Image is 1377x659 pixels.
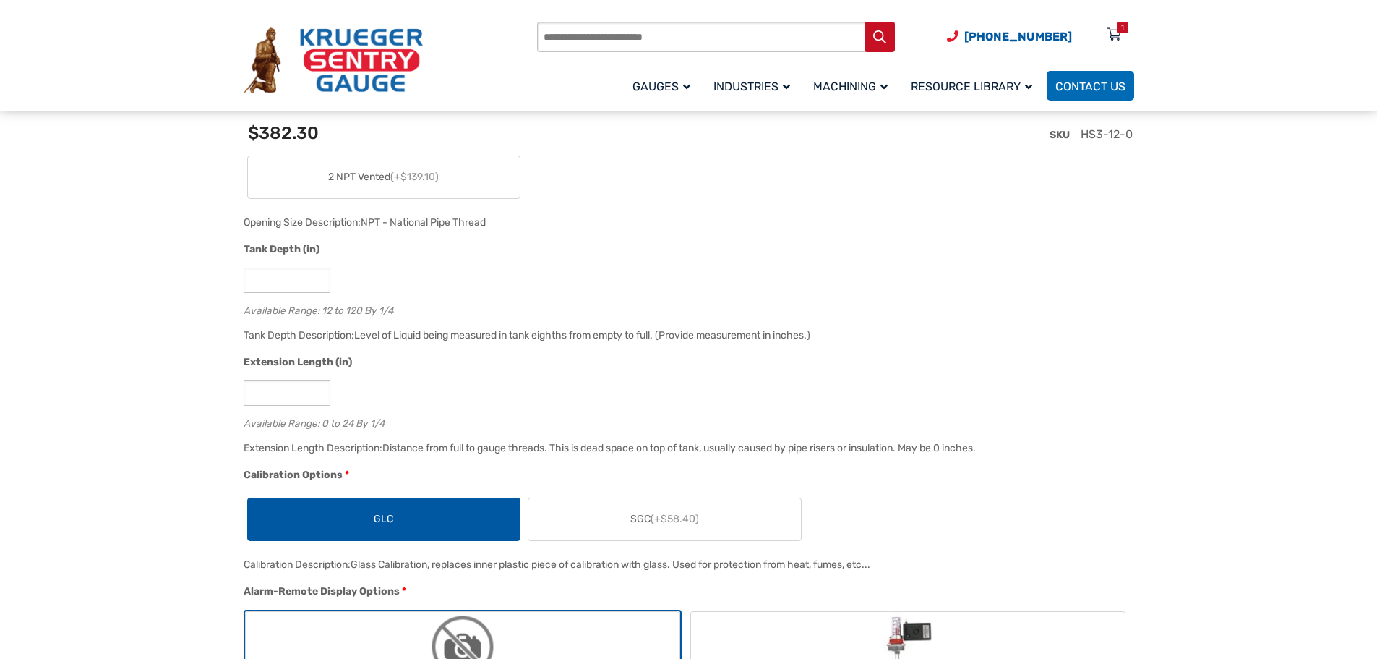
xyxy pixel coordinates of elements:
div: Level of Liquid being measured in tank eighths from empty to full. (Provide measurement in inches.) [354,329,810,341]
span: Resource Library [911,80,1032,93]
div: 1 [1121,22,1124,33]
div: NPT - National Pipe Thread [361,216,486,229]
abbr: required [402,584,406,599]
span: Tank Depth Description: [244,329,354,341]
a: Contact Us [1047,71,1134,101]
span: Contact Us [1055,80,1125,93]
span: Gauges [632,80,690,93]
abbr: required [345,467,349,482]
span: Extension Length (in) [244,356,352,368]
span: Industries [713,80,790,93]
span: [PHONE_NUMBER] [964,30,1072,43]
span: SKU [1050,129,1070,141]
span: GLC [374,511,393,527]
span: Calibration Description: [244,558,351,571]
span: Machining [813,80,888,93]
div: Distance from full to gauge threads. This is dead space on top of tank, usually caused by pipe ri... [382,442,976,454]
img: Krueger Sentry Gauge [244,27,423,94]
div: Available Range: 12 to 120 By 1/4 [244,302,1127,315]
div: Glass Calibration, replaces inner plastic piece of calibration with glass. Used for protection fr... [351,558,870,571]
a: Phone Number (920) 434-8860 [947,27,1072,46]
a: Machining [805,69,902,103]
span: 2 NPT Vented [328,169,439,184]
span: Opening Size Description: [244,216,361,229]
span: (+$58.40) [651,513,699,525]
span: Tank Depth (in) [244,243,319,255]
div: Available Range: 0 to 24 By 1/4 [244,414,1127,428]
a: Gauges [624,69,705,103]
span: (+$139.10) [390,171,439,183]
a: Industries [705,69,805,103]
a: Resource Library [902,69,1047,103]
span: SGC [630,511,699,527]
span: HS3-12-0 [1081,127,1133,141]
span: Alarm-Remote Display Options [244,585,400,598]
span: Extension Length Description: [244,442,382,454]
span: Calibration Options [244,469,343,481]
